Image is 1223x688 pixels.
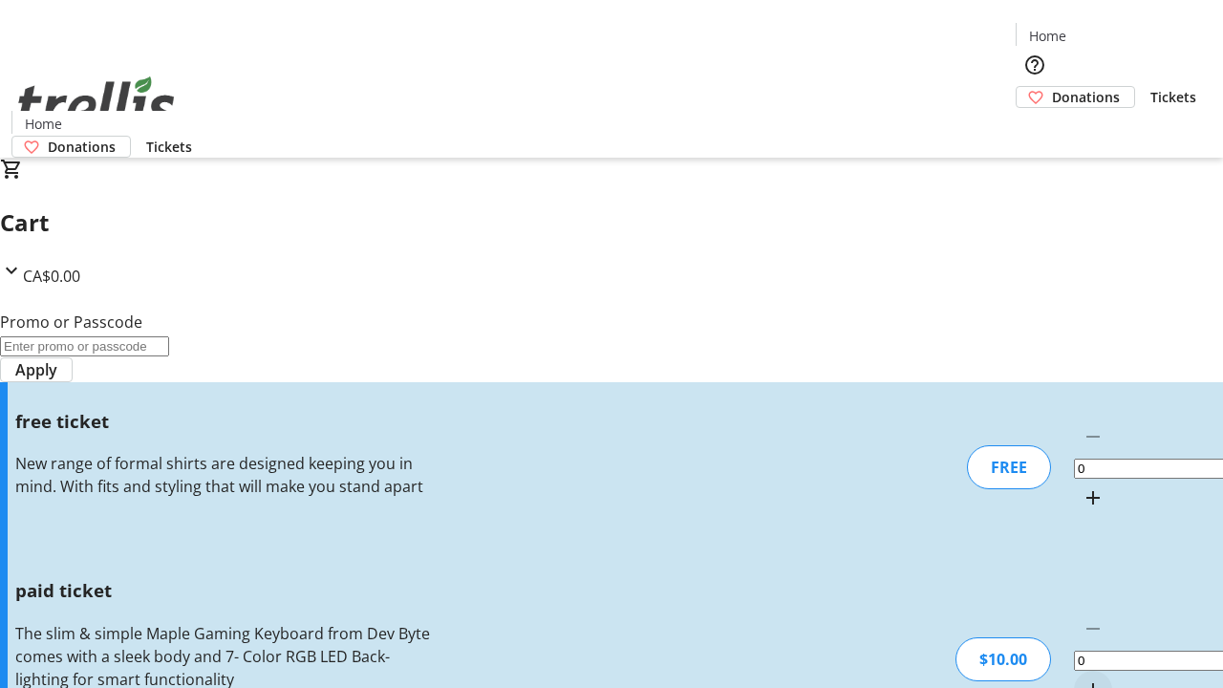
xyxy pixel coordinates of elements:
[1135,87,1212,107] a: Tickets
[1074,479,1112,517] button: Increment by one
[1150,87,1196,107] span: Tickets
[967,445,1051,489] div: FREE
[1016,46,1054,84] button: Help
[15,452,433,498] div: New range of formal shirts are designed keeping you in mind. With fits and styling that will make...
[1029,26,1066,46] span: Home
[15,408,433,435] h3: free ticket
[131,137,207,157] a: Tickets
[11,136,131,158] a: Donations
[25,114,62,134] span: Home
[146,137,192,157] span: Tickets
[1016,86,1135,108] a: Donations
[1052,87,1120,107] span: Donations
[23,266,80,287] span: CA$0.00
[15,577,433,604] h3: paid ticket
[1017,26,1078,46] a: Home
[12,114,74,134] a: Home
[11,55,182,151] img: Orient E2E Organization g0L3osMbLW's Logo
[1016,108,1054,146] button: Cart
[15,358,57,381] span: Apply
[48,137,116,157] span: Donations
[955,637,1051,681] div: $10.00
